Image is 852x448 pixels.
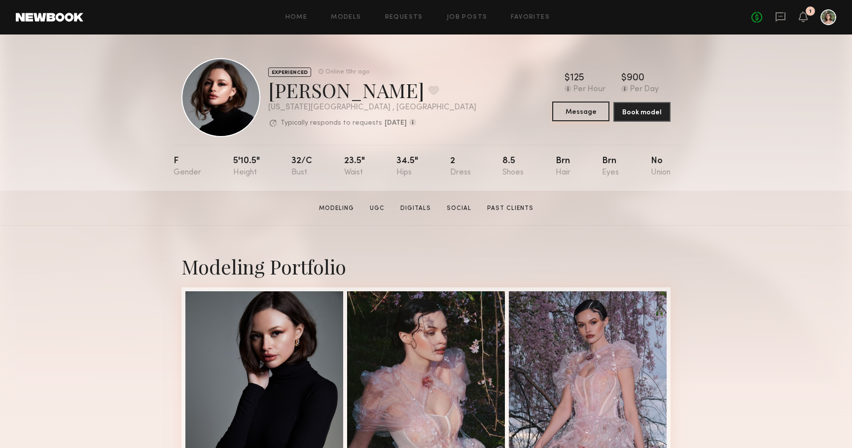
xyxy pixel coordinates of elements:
a: Home [285,14,308,21]
div: Brn [556,157,570,177]
div: [US_STATE][GEOGRAPHIC_DATA] , [GEOGRAPHIC_DATA] [268,103,476,112]
div: Per Hour [573,85,605,94]
a: Favorites [511,14,550,21]
div: F [174,157,201,177]
div: 5'10.5" [233,157,260,177]
a: Digitals [396,204,435,213]
a: Modeling [315,204,358,213]
div: $ [621,73,627,83]
div: 32/c [291,157,312,177]
div: 2 [450,157,471,177]
div: No [651,157,671,177]
a: Models [331,14,361,21]
button: Message [552,102,609,121]
a: UGC [366,204,389,213]
div: 8.5 [502,157,524,177]
p: Typically responds to requests [281,120,382,127]
div: 900 [627,73,644,83]
a: Job Posts [447,14,488,21]
div: [PERSON_NAME] [268,77,476,103]
a: Past Clients [483,204,537,213]
a: Requests [385,14,423,21]
div: $ [565,73,570,83]
div: 125 [570,73,584,83]
div: Online 15hr ago [325,69,369,75]
div: Per Day [630,85,659,94]
button: Book model [613,102,671,122]
b: [DATE] [385,120,407,127]
div: Brn [602,157,619,177]
a: Social [443,204,475,213]
div: Modeling Portfolio [181,253,671,279]
div: 34.5" [396,157,418,177]
div: 1 [809,9,812,14]
div: 23.5" [344,157,365,177]
div: EXPERIENCED [268,68,311,77]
